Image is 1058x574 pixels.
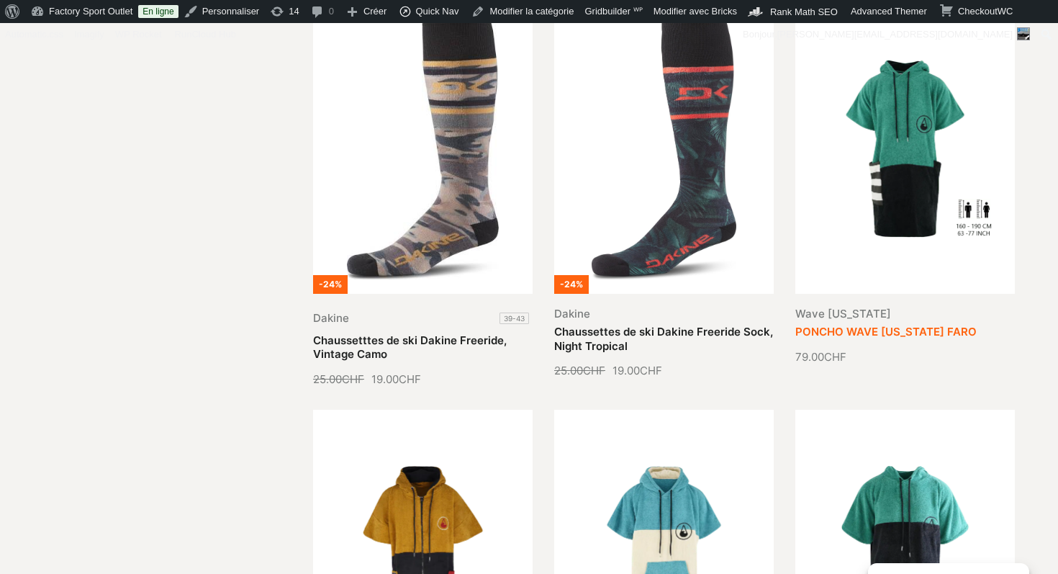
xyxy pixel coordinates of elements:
[138,5,178,18] a: En ligne
[313,333,507,362] a: Chaussetttes de ski Dakine Freeride, Vintage Camo
[770,6,838,17] span: Rank Math SEO
[777,29,1013,40] span: [PERSON_NAME][EMAIL_ADDRESS][DOMAIN_NAME]
[110,23,168,46] a: WP Rocket
[554,325,773,353] a: Chaussettes de ski Dakine Freeride Sock, Night Tropical
[738,23,1036,46] a: Bonjour,
[168,23,243,46] div: RunCloud Hub
[795,325,977,338] a: PONCHO WAVE [US_STATE] FARO
[69,23,110,46] a: Imagify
